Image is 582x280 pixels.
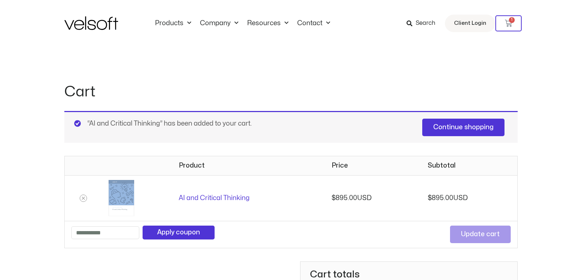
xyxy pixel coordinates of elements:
[407,17,441,30] a: Search
[143,226,215,239] button: Apply coupon
[421,156,517,175] th: Subtotal
[109,180,134,216] img: AI and Critical Thinking
[332,195,357,201] bdi: 895.00
[196,19,243,27] a: CompanyMenu Toggle
[151,19,196,27] a: ProductsMenu Toggle
[445,15,495,32] a: Client Login
[243,19,293,27] a: ResourcesMenu Toggle
[495,15,522,31] a: 1
[416,19,435,28] span: Search
[454,19,486,28] span: Client Login
[80,195,87,202] a: Remove AI and Critical Thinking from cart
[64,111,518,143] div: “AI and Critical Thinking” has been added to your cart.
[151,19,335,27] nav: Menu
[172,156,325,175] th: Product
[422,119,504,136] a: Continue shopping
[332,195,336,201] span: $
[64,16,118,30] img: Velsoft Training Materials
[428,195,432,201] span: $
[325,156,421,175] th: Price
[450,226,511,243] button: Update cart
[179,195,250,201] a: AI and Critical Thinking
[293,19,335,27] a: ContactMenu Toggle
[509,17,515,23] span: 1
[428,195,453,201] bdi: 895.00
[64,82,518,102] h1: Cart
